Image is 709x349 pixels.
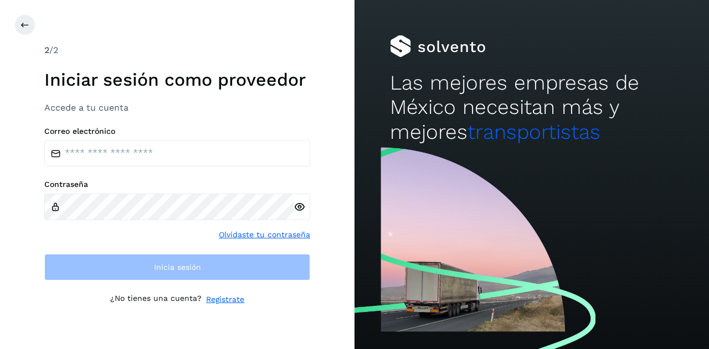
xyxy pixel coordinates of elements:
[44,180,310,189] label: Contraseña
[219,229,310,241] a: Olvidaste tu contraseña
[44,127,310,136] label: Correo electrónico
[110,294,202,305] p: ¿No tienes una cuenta?
[44,44,310,57] div: /2
[44,45,49,55] span: 2
[390,71,674,144] h2: Las mejores empresas de México necesitan más y mejores
[206,294,244,305] a: Regístrate
[44,254,310,280] button: Inicia sesión
[44,102,310,113] h3: Accede a tu cuenta
[44,69,310,90] h1: Iniciar sesión como proveedor
[154,263,201,271] span: Inicia sesión
[467,120,600,144] span: transportistas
